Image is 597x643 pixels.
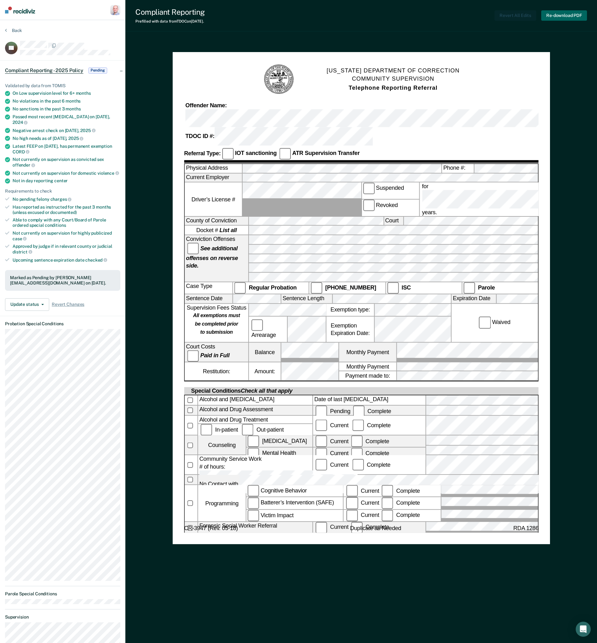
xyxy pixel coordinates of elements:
label: Current [314,524,350,530]
div: Validated by data from TOMIS [5,83,120,88]
div: Latest FEEP on [DATE], has permanent exemption [13,144,120,154]
input: [PHONE_NUMBER] [311,282,322,294]
strong: See additional offenses on reverse side. [186,245,238,269]
input: Complete [353,406,364,417]
span: months [65,98,81,104]
span: documented) [50,210,76,215]
div: Marked as Pending by [PERSON_NAME][EMAIL_ADDRESS][DOMAIN_NAME] on [DATE]. [10,275,115,286]
div: Negative arrest check on [DATE], [13,128,120,133]
button: Re-download PDF [541,10,587,21]
input: Complete [352,459,364,470]
label: Current [345,500,380,506]
div: Has reported as instructed for the past 3 months (unless excused or [13,205,120,215]
div: Special Conditions [190,387,293,395]
label: Complete [349,438,390,444]
input: Current [346,510,358,521]
button: Update status [5,298,49,311]
span: Docket # [196,226,237,234]
dt: Probation Special Conditions [5,321,120,327]
strong: ATR Supervision Transfer [292,150,359,157]
div: No violations in the past 6 [13,98,120,104]
div: Restitution: [185,362,248,380]
input: Arrearage [251,319,263,331]
strong: Parole [478,284,495,290]
input: Batterer’s Intervention (SAFE) [248,497,259,509]
img: TN Seal [263,64,295,95]
span: offender [13,162,35,167]
label: Waived [478,317,511,328]
input: Current [316,448,327,460]
input: Revoked [363,200,374,211]
div: Counseling [198,436,246,455]
input: Out-patient [242,424,254,436]
input: Current [346,497,358,509]
div: No sanctions in the past 3 [13,106,120,112]
input: Complete [381,485,393,497]
span: months [76,91,91,96]
div: Alcohol and [MEDICAL_DATA] [198,396,312,405]
span: center [54,178,68,183]
div: Not currently on supervision as convicted sex [13,157,120,167]
label: Monthly Payment [339,342,396,361]
strong: IOT sanctioning [235,150,276,157]
div: Community Service Work # of hours: [198,455,312,475]
label: Current Employer [185,173,242,182]
input: See additional offenses on reverse side. [187,243,199,255]
label: Date of last [MEDICAL_DATA] [313,396,425,405]
div: Upcoming sentence expiration date [13,257,120,263]
div: No pending felony [13,196,120,202]
input: Cognitive Behavior [248,485,259,497]
label: Sentence Length [281,294,332,303]
input: Mental Health [248,448,259,460]
label: Cognitive Behavior [246,485,343,497]
div: Compliant Reporting [135,8,205,17]
input: Regular Probation [234,282,246,294]
span: checked [85,258,107,263]
dt: Parole Special Conditions [5,591,120,597]
input: Complete [381,510,393,521]
input: Current [316,436,327,447]
label: Complete [351,422,392,428]
input: ISC [387,282,399,294]
input: Paid in Full [187,350,199,362]
label: Complete [380,512,421,518]
strong: Referral Type: [184,150,221,157]
label: Exemption type: [326,304,374,316]
input: Complete [381,497,393,509]
span: CORD [13,149,29,154]
label: Pending [314,408,352,414]
input: Waived [479,317,490,328]
div: Alcohol and Drug Assessment [198,406,312,415]
img: Recidiviz [5,7,35,13]
label: Complete [349,450,390,456]
span: RDA 1286 [513,525,538,533]
input: Current [346,485,358,497]
div: Not currently on supervision for highly publicized [13,231,120,241]
label: Complete [380,500,421,506]
div: Case Type [185,282,232,294]
div: Supervision Fees Status [185,304,248,342]
input: for years. [422,190,580,209]
div: On Low supervision level for 6+ [13,91,120,96]
span: Pending [88,67,107,74]
strong: Telephone Reporting Referral [348,84,437,91]
label: Victim Impact [246,510,343,521]
label: Physical Address [185,164,242,173]
div: Not currently on supervision for domestic [13,170,120,176]
label: Complete [380,487,421,494]
span: 2025 [80,128,95,133]
span: conditions [45,223,66,228]
label: for years. [421,183,581,216]
input: Current [316,522,327,534]
span: violence [97,171,119,176]
input: Suspended [363,183,374,194]
span: Compliant Reporting - 2025 Policy [5,67,83,74]
strong: Paid in Full [200,352,229,359]
label: Phone #: [442,164,474,173]
label: Driver’s License # [185,183,242,216]
div: Alcohol and Drug Treatment [198,416,312,423]
label: Mental Health [246,448,312,460]
div: Requirements to check [5,189,120,194]
div: Programming [198,485,246,521]
button: Revert All Edits [495,10,536,21]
